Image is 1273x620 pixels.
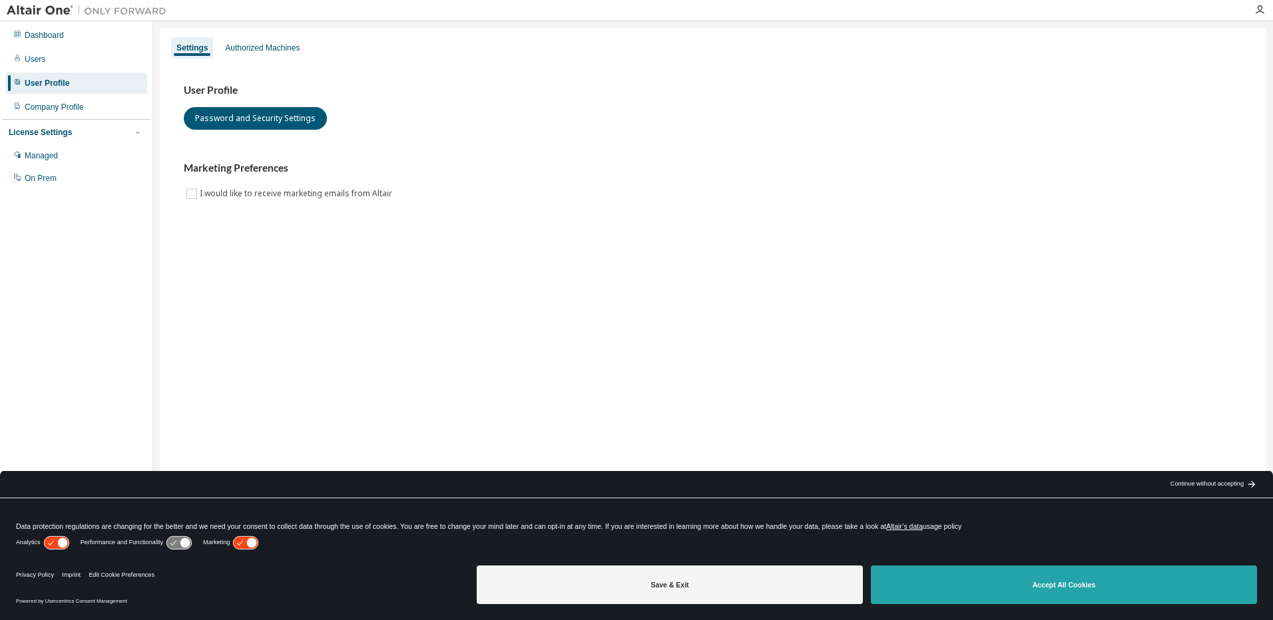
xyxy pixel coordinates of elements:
[25,30,64,41] div: Dashboard
[184,84,1242,97] h3: User Profile
[176,43,208,53] div: Settings
[200,186,395,202] label: I would like to receive marketing emails from Altair
[25,54,45,65] div: Users
[9,127,72,138] div: License Settings
[25,78,69,88] div: User Profile
[184,107,327,130] button: Password and Security Settings
[184,162,1242,175] h3: Marketing Preferences
[25,173,57,184] div: On Prem
[25,150,58,161] div: Managed
[7,4,173,17] img: Altair One
[225,43,300,53] div: Authorized Machines
[25,102,84,112] div: Company Profile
